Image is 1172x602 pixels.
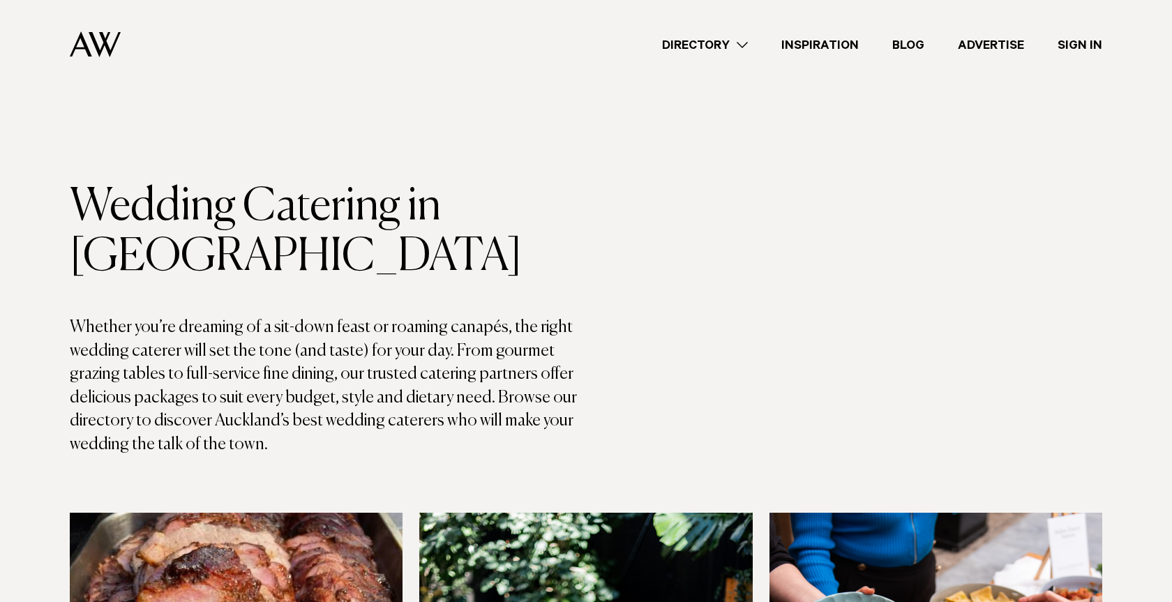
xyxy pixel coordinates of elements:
h1: Wedding Catering in [GEOGRAPHIC_DATA] [70,182,586,283]
p: Whether you’re dreaming of a sit-down feast or roaming canapés, the right wedding caterer will se... [70,316,586,457]
a: Sign In [1041,36,1119,54]
a: Advertise [941,36,1041,54]
a: Directory [645,36,765,54]
img: Auckland Weddings Logo [70,31,121,57]
a: Blog [876,36,941,54]
a: Inspiration [765,36,876,54]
